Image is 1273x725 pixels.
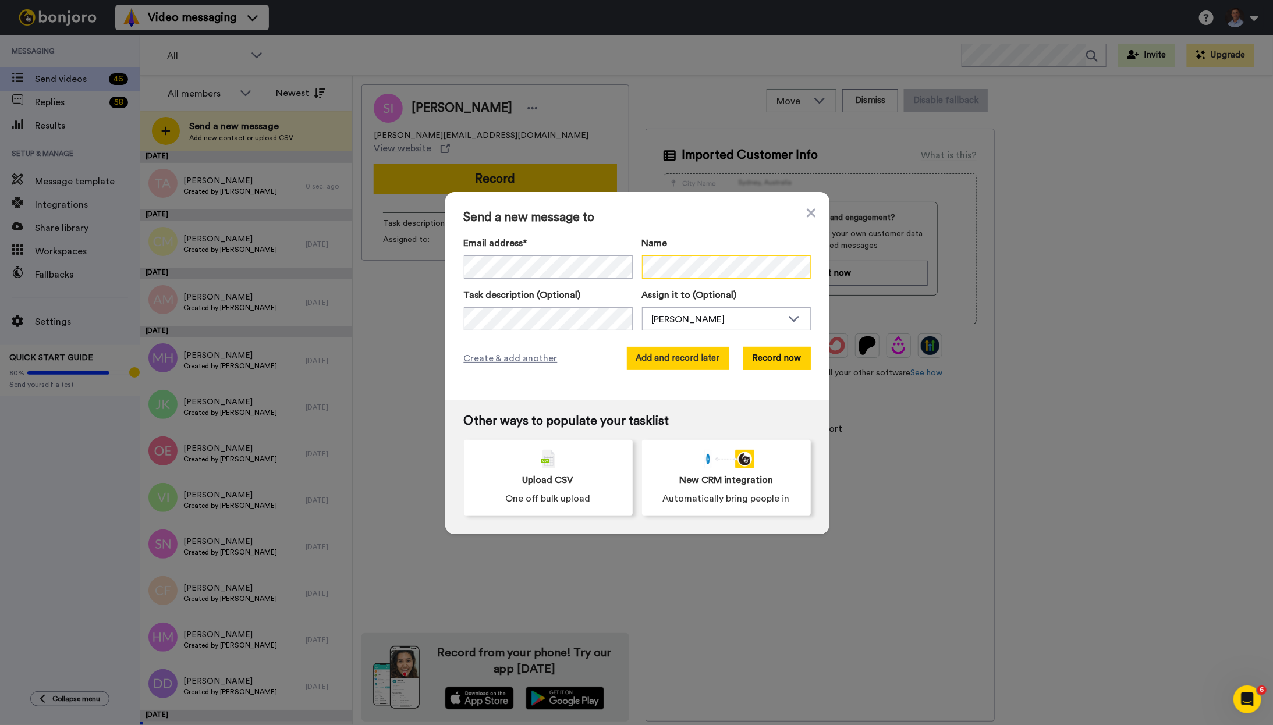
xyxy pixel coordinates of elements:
[698,450,754,468] div: animation
[523,473,574,487] span: Upload CSV
[464,288,633,302] label: Task description (Optional)
[642,288,811,302] label: Assign it to (Optional)
[663,492,790,506] span: Automatically bring people in
[642,236,668,250] span: Name
[541,450,555,468] img: csv-grey.png
[1257,685,1267,695] span: 6
[464,236,633,250] label: Email address*
[464,211,811,225] span: Send a new message to
[464,351,558,365] span: Create & add another
[627,347,729,370] button: Add and record later
[679,473,773,487] span: New CRM integration
[464,414,811,428] span: Other ways to populate your tasklist
[743,347,811,370] button: Record now
[506,492,591,506] span: One off bulk upload
[1233,685,1261,713] iframe: Intercom live chat
[652,312,782,326] div: [PERSON_NAME]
